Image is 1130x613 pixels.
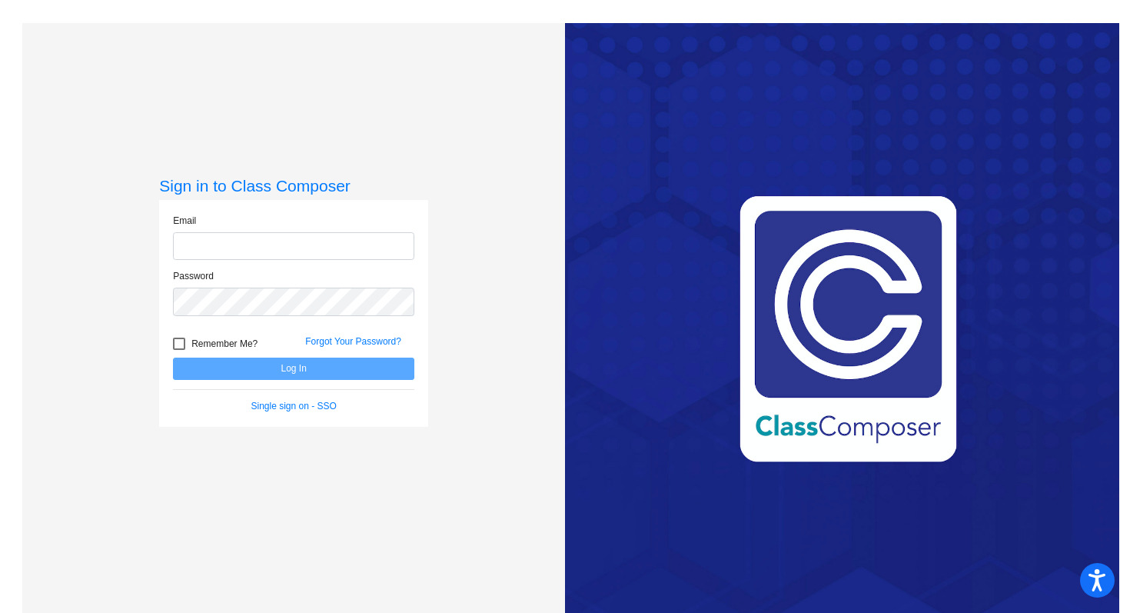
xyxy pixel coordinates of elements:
a: Forgot Your Password? [305,336,401,347]
h3: Sign in to Class Composer [159,176,428,195]
a: Single sign on - SSO [251,401,337,411]
label: Email [173,214,196,228]
button: Log In [173,358,414,380]
span: Remember Me? [191,335,258,353]
label: Password [173,269,214,283]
